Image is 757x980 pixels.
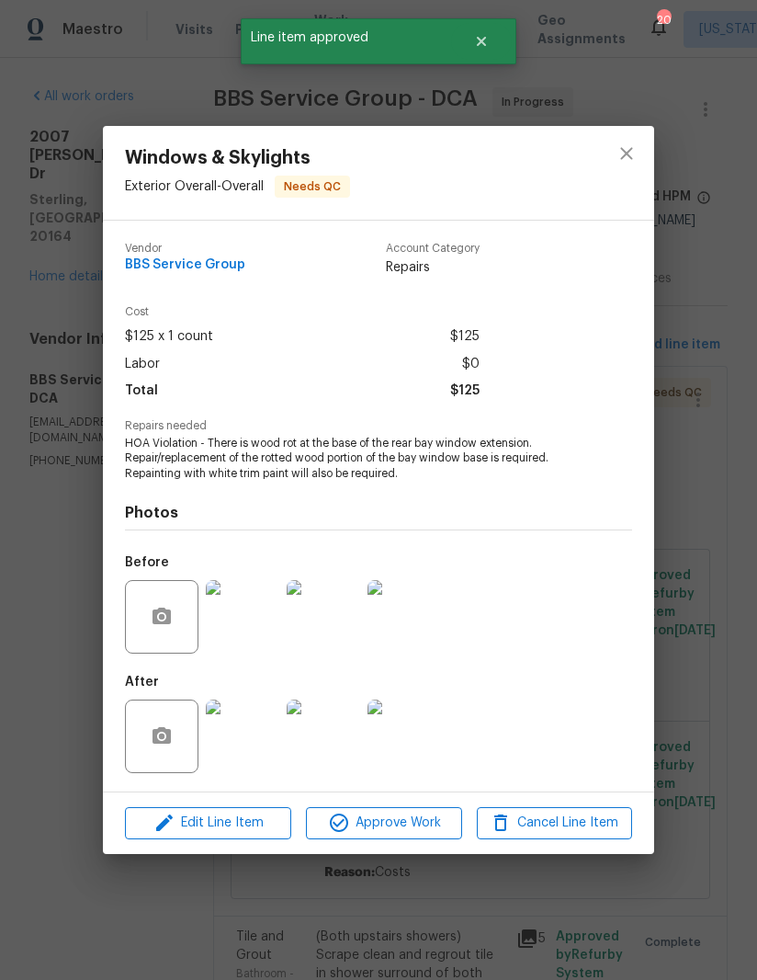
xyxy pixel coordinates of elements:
button: Approve Work [306,807,461,839]
h5: Before [125,556,169,569]
button: Edit Line Item [125,807,291,839]
span: $125 [450,378,480,405]
h5: After [125,676,159,689]
span: Cancel Line Item [482,812,627,835]
span: Approve Work [311,812,456,835]
span: Needs QC [277,177,348,196]
span: Edit Line Item [130,812,286,835]
span: BBS Service Group [125,258,245,272]
span: Labor [125,351,160,378]
h4: Photos [125,504,632,522]
span: Account Category [386,243,480,255]
span: $0 [462,351,480,378]
span: Cost [125,306,480,318]
span: Exterior Overall - Overall [125,180,264,193]
span: $125 x 1 count [125,324,213,350]
span: HOA Violation - There is wood rot at the base of the rear bay window extension. Repair/replacemen... [125,436,582,482]
span: Windows & Skylights [125,148,350,168]
span: Repairs needed [125,420,632,432]
span: Vendor [125,243,245,255]
button: Close [451,23,512,60]
span: $125 [450,324,480,350]
span: Total [125,378,158,405]
button: close [604,131,649,176]
div: 20 [657,11,670,29]
button: Cancel Line Item [477,807,632,839]
span: Repairs [386,258,480,277]
span: Line item approved [241,18,451,57]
